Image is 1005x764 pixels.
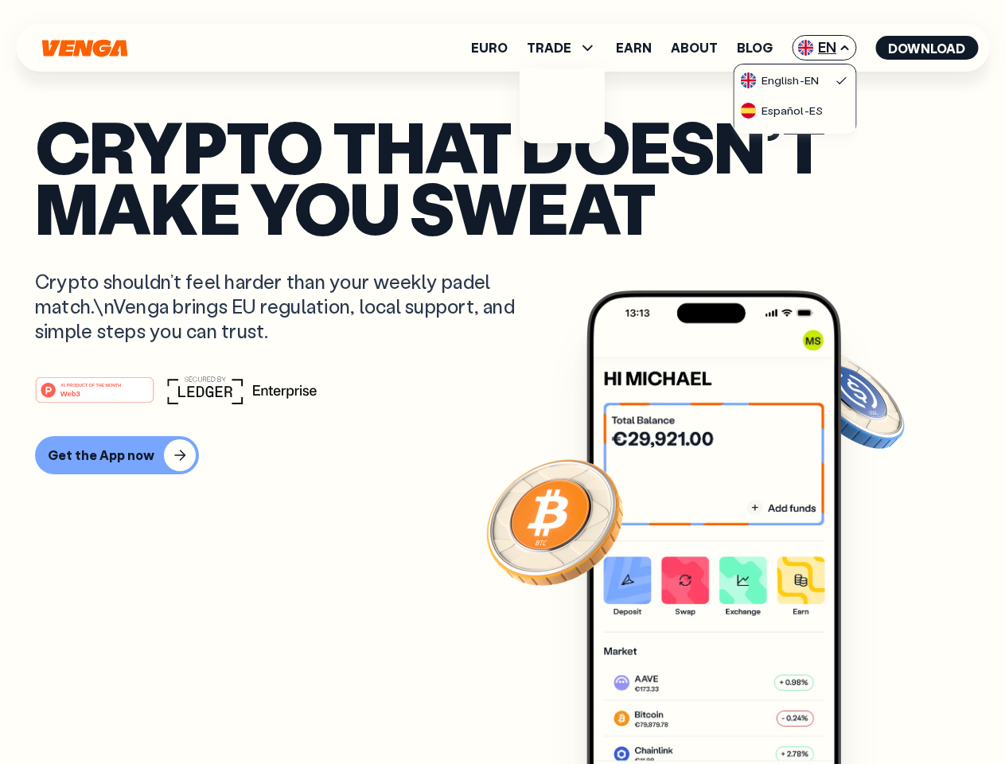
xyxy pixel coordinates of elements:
button: Download [875,36,978,60]
a: #1 PRODUCT OF THE MONTHWeb3 [35,386,154,407]
div: English - EN [741,72,819,88]
svg: Home [40,39,129,57]
div: Español - ES [741,103,823,119]
div: Get the App now [48,447,154,463]
a: Euro [471,41,508,54]
tspan: Web3 [60,388,80,397]
a: Get the App now [35,436,970,474]
a: flag-esEspañol-ES [734,95,855,125]
p: Crypto that doesn’t make you sweat [35,115,970,237]
img: Bitcoin [483,450,626,593]
span: EN [792,35,856,60]
img: flag-uk [741,72,757,88]
span: TRADE [527,38,597,57]
a: Blog [737,41,773,54]
img: flag-uk [797,40,813,56]
p: Crypto shouldn’t feel harder than your weekly padel match.\nVenga brings EU regulation, local sup... [35,269,538,344]
a: Earn [616,41,652,54]
button: Get the App now [35,436,199,474]
tspan: #1 PRODUCT OF THE MONTH [60,382,121,387]
img: USDC coin [793,342,908,457]
span: TRADE [527,41,571,54]
img: flag-es [741,103,757,119]
a: flag-catCatalà-CAT [734,125,855,155]
div: Català - CAT [741,133,827,149]
img: flag-cat [741,133,757,149]
a: flag-ukEnglish-EN [734,64,855,95]
a: About [671,41,718,54]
